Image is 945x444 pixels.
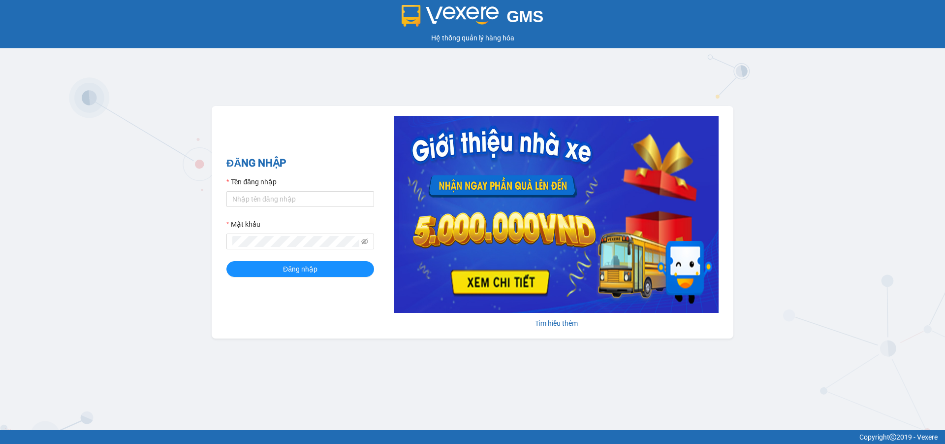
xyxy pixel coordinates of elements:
span: Đăng nhập [283,264,317,274]
label: Mật khẩu [226,219,260,230]
span: eye-invisible [361,238,368,245]
span: GMS [506,7,543,26]
label: Tên đăng nhập [226,176,277,187]
a: GMS [402,15,544,23]
img: banner-0 [394,116,719,313]
div: Hệ thống quản lý hàng hóa [2,33,943,43]
img: logo 2 [402,5,499,27]
span: copyright [889,434,896,441]
div: Tìm hiểu thêm [394,318,719,329]
div: Copyright 2019 - Vexere [7,432,938,443]
button: Đăng nhập [226,261,374,277]
input: Mật khẩu [232,236,359,247]
input: Tên đăng nhập [226,191,374,207]
h2: ĐĂNG NHẬP [226,155,374,171]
